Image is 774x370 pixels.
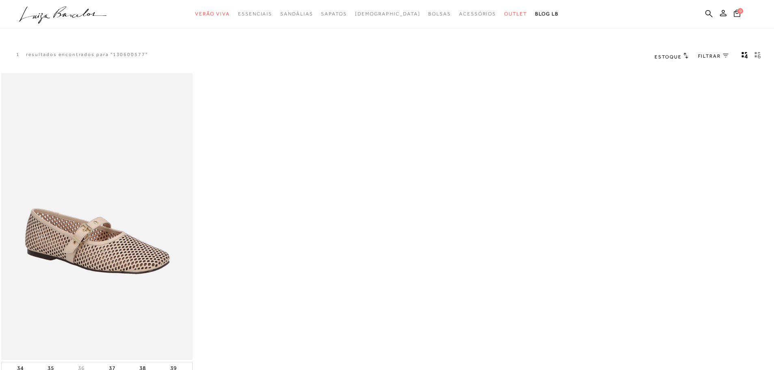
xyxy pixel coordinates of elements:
a: categoryNavScreenReaderText [195,6,230,22]
a: categoryNavScreenReaderText [459,6,496,22]
span: FILTRAR [698,53,721,60]
a: categoryNavScreenReaderText [428,6,451,22]
span: Estoque [655,54,681,60]
a: BLOG LB [535,6,559,22]
span: Essenciais [238,11,272,17]
p: 1 [16,51,20,58]
a: categoryNavScreenReaderText [280,6,313,22]
button: gridText6Desc [752,51,763,62]
button: 0 [731,9,743,20]
a: noSubCategoriesText [355,6,421,22]
span: Bolsas [428,11,451,17]
span: Verão Viva [195,11,230,17]
span: Outlet [504,11,527,17]
span: BLOG LB [535,11,559,17]
span: Sapatos [321,11,347,17]
img: SAPATILHA MARY JANE EM COURO BEGE NATA COM RECORTES [2,74,192,359]
button: Mostrar 4 produtos por linha [739,51,750,62]
a: categoryNavScreenReaderText [504,6,527,22]
a: categoryNavScreenReaderText [238,6,272,22]
a: categoryNavScreenReaderText [321,6,347,22]
span: 0 [737,8,743,14]
: resultados encontrados para "130600577" [26,51,148,58]
span: Acessórios [459,11,496,17]
span: Sandálias [280,11,313,17]
span: [DEMOGRAPHIC_DATA] [355,11,421,17]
